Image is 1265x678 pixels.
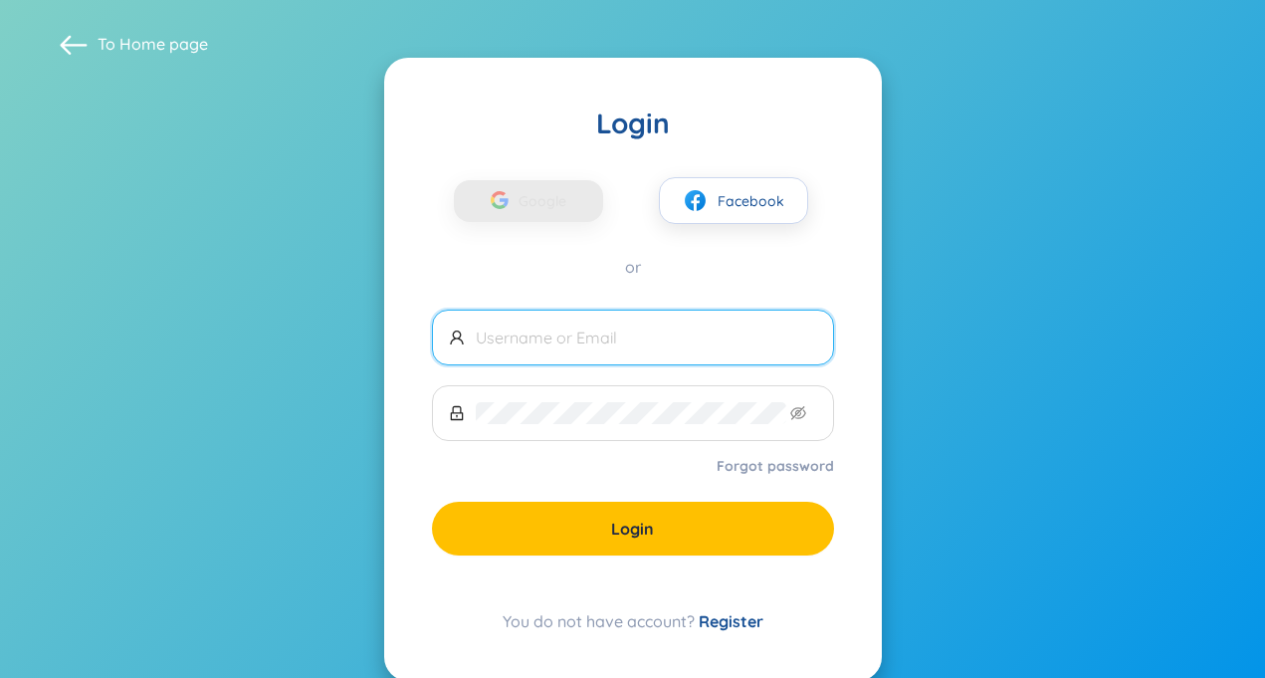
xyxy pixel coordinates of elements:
div: or [432,256,834,278]
button: Login [432,502,834,556]
button: facebookFacebook [659,177,808,224]
span: To [98,33,208,55]
span: eye-invisible [790,405,806,421]
span: lock [449,405,465,421]
span: Login [611,518,654,540]
div: You do not have account? [432,609,834,633]
span: Facebook [718,190,784,212]
img: facebook [683,188,708,213]
button: Google [454,180,603,222]
a: Register [699,611,763,631]
span: user [449,330,465,345]
a: Home page [119,34,208,54]
input: Username or Email [476,327,817,348]
div: Login [432,106,834,141]
a: Forgot password [717,456,834,476]
span: Google [519,180,576,222]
